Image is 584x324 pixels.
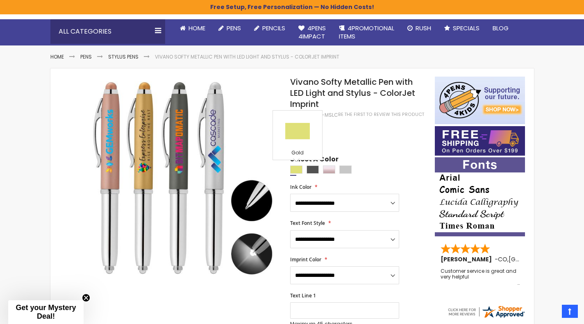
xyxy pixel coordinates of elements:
[290,184,311,190] span: Ink Color
[435,126,525,156] img: Free shipping on orders over $199
[189,24,205,32] span: Home
[338,111,424,118] a: Be the first to review this product
[290,76,415,110] span: Vivano Softy Metallic Pen with LED Light and Stylus - ColorJet Imprint
[80,53,92,60] a: Pens
[108,53,139,60] a: Stylus Pens
[248,19,292,37] a: Pencils
[435,157,525,236] img: font-personalization-examples
[8,300,84,324] div: Get your Mystery Deal!Close teaser
[275,150,320,158] div: Gold
[441,268,520,286] div: Customer service is great and very helpful
[453,24,479,32] span: Specials
[447,304,525,319] img: 4pens.com widget logo
[438,19,486,37] a: Specials
[486,19,515,37] a: Blog
[447,314,525,321] a: 4pens.com certificate URL
[16,304,76,320] span: Get your Mystery Deal!
[212,19,248,37] a: Pens
[82,294,90,302] button: Close teaser
[332,19,401,46] a: 4PROMOTIONALITEMS
[290,220,325,227] span: Text Font Style
[50,53,64,60] a: Home
[290,165,302,174] div: Gold
[309,112,338,118] div: 4PGS-MSLC
[298,24,326,41] span: 4Pens 4impact
[498,255,507,263] span: CO
[307,165,319,174] div: Gunmetal
[155,54,339,60] li: Vivano Softy Metallic Pen with LED Light and Stylus - ColorJet Imprint
[173,19,212,37] a: Home
[416,24,431,32] span: Rush
[493,24,509,32] span: Blog
[495,255,569,263] span: - ,
[509,255,569,263] span: [GEOGRAPHIC_DATA]
[401,19,438,37] a: Rush
[262,24,285,32] span: Pencils
[339,165,352,174] div: Silver
[66,76,279,288] img: Vivano Softy Metallic Pen with LED Light and Stylus - ColorJet Imprint
[290,256,321,263] span: Imprint Color
[323,165,335,174] div: Rose Gold
[227,24,241,32] span: Pens
[441,255,495,263] span: [PERSON_NAME]
[339,24,394,41] span: 4PROMOTIONAL ITEMS
[290,292,316,299] span: Text Line 1
[50,19,165,44] div: All Categories
[435,77,525,124] img: 4pens 4 kids
[516,302,584,324] iframe: Google Customer Reviews
[292,19,332,46] a: 4Pens4impact
[290,155,339,166] span: Select A Color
